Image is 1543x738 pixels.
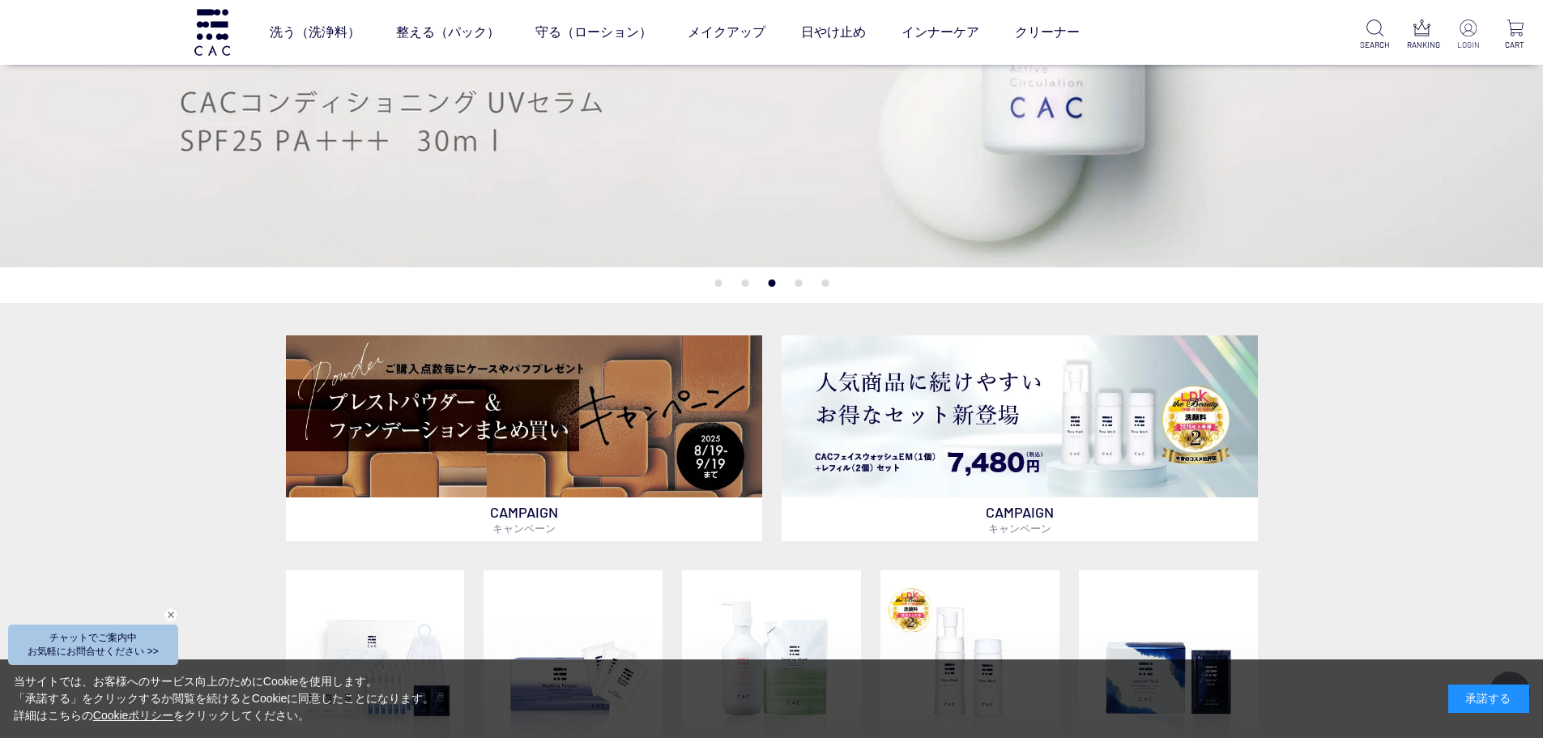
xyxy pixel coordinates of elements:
[1360,39,1390,51] p: SEARCH
[192,9,232,55] img: logo
[768,279,775,287] button: 3 of 5
[1407,19,1437,51] a: RANKING
[1407,39,1437,51] p: RANKING
[270,10,360,55] a: 洗う（洗浄料）
[801,10,866,55] a: 日やけ止め
[1360,19,1390,51] a: SEARCH
[782,335,1258,540] a: フェイスウォッシュ＋レフィル2個セット フェイスウォッシュ＋レフィル2個セット CAMPAIGNキャンペーン
[988,522,1051,535] span: キャンペーン
[1500,19,1530,51] a: CART
[286,497,762,541] p: CAMPAIGN
[821,279,829,287] button: 5 of 5
[396,10,500,55] a: 整える（パック）
[1500,39,1530,51] p: CART
[1448,685,1529,713] div: 承諾する
[492,522,556,535] span: キャンペーン
[782,497,1258,541] p: CAMPAIGN
[714,279,722,287] button: 1 of 5
[795,279,802,287] button: 4 of 5
[782,335,1258,497] img: フェイスウォッシュ＋レフィル2個セット
[535,10,652,55] a: 守る（ローション）
[1453,39,1483,51] p: LOGIN
[688,10,765,55] a: メイクアップ
[1015,10,1080,55] a: クリーナー
[741,279,748,287] button: 2 of 5
[902,10,979,55] a: インナーケア
[93,709,174,722] a: Cookieポリシー
[14,673,435,724] div: 当サイトでは、お客様へのサービス向上のためにCookieを使用します。 「承諾する」をクリックするか閲覧を続けるとCookieに同意したことになります。 詳細はこちらの をクリックしてください。
[286,335,762,497] img: ベースメイクキャンペーン
[286,335,762,540] a: ベースメイクキャンペーン ベースメイクキャンペーン CAMPAIGNキャンペーン
[1453,19,1483,51] a: LOGIN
